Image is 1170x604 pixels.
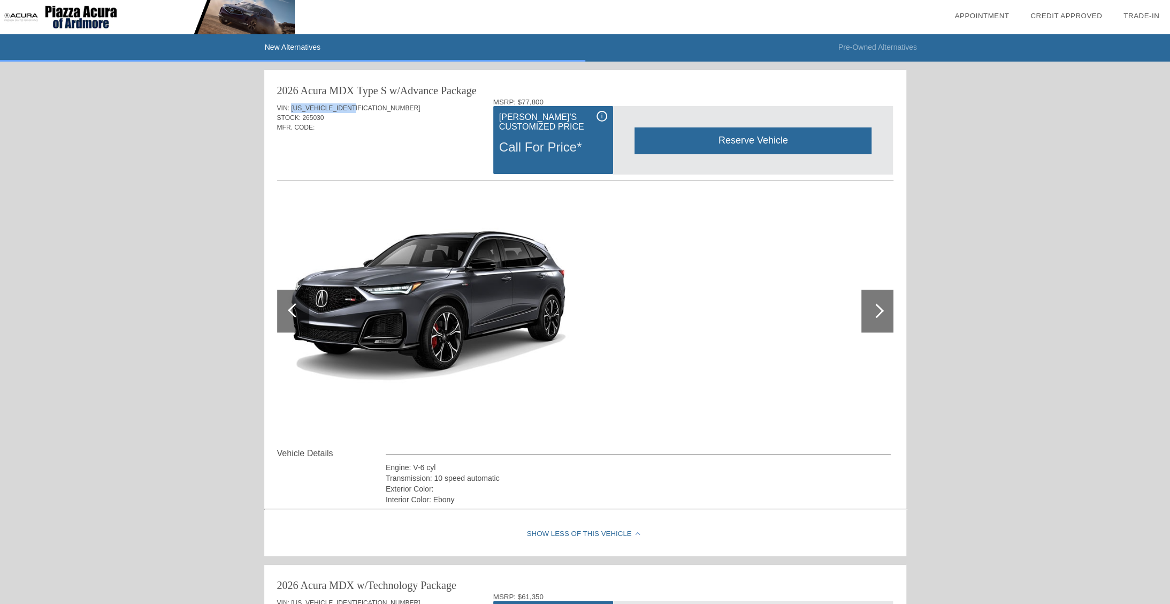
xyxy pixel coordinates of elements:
[277,578,354,593] div: 2026 Acura MDX
[386,473,891,484] div: Transmission: 10 speed automatic
[277,83,354,98] div: 2026 Acura MDX
[493,98,893,106] div: MSRP: $77,800
[277,148,893,165] div: Quoted on [DATE] 5:56:16 PM
[954,12,1009,20] a: Appointment
[386,494,891,505] div: Interior Color: Ebony
[357,83,477,98] div: Type S w/Advance Package
[277,198,580,425] img: Liquid%20Carbon%20Metallic-GR-118%2C119%2C121-640-en_US.jpg
[264,513,906,556] div: Show Less of this Vehicle
[277,124,315,131] span: MFR. CODE:
[499,133,607,161] div: Call For Price*
[493,593,893,601] div: MSRP: $61,350
[1123,12,1159,20] a: Trade-In
[291,104,420,112] span: [US_VEHICLE_IDENTIFICATION_NUMBER]
[277,114,301,122] span: STOCK:
[277,104,289,112] span: VIN:
[277,447,386,460] div: Vehicle Details
[1030,12,1102,20] a: Credit Approved
[386,484,891,494] div: Exterior Color:
[499,111,607,133] div: [PERSON_NAME]'s Customized Price
[634,127,871,154] div: Reserve Vehicle
[597,111,607,122] div: i
[357,578,456,593] div: w/Technology Package
[386,462,891,473] div: Engine: V-6 cyl
[302,114,324,122] span: 265030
